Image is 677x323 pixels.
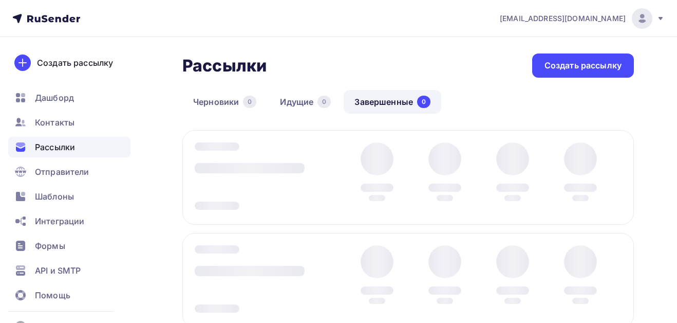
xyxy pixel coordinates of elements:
div: Создать рассылку [544,60,622,71]
div: 0 [243,96,256,108]
h2: Рассылки [182,56,267,76]
a: Рассылки [8,137,130,157]
div: 0 [417,96,430,108]
a: Отправители [8,162,130,182]
a: Дашборд [8,87,130,108]
div: 0 [317,96,331,108]
div: Создать рассылку [37,57,113,69]
span: API и SMTP [35,264,81,277]
span: Контакты [35,116,74,129]
a: Идущие0 [269,90,342,114]
span: Шаблоны [35,190,74,203]
a: Завершенные0 [344,90,441,114]
span: Формы [35,240,65,252]
a: Контакты [8,112,130,133]
a: [EMAIL_ADDRESS][DOMAIN_NAME] [500,8,665,29]
a: Формы [8,236,130,256]
span: Дашборд [35,92,74,104]
span: Интеграции [35,215,84,227]
span: Отправители [35,166,89,178]
span: [EMAIL_ADDRESS][DOMAIN_NAME] [500,13,626,24]
a: Черновики0 [182,90,267,114]
a: Шаблоны [8,186,130,207]
span: Помощь [35,289,70,301]
span: Рассылки [35,141,75,153]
